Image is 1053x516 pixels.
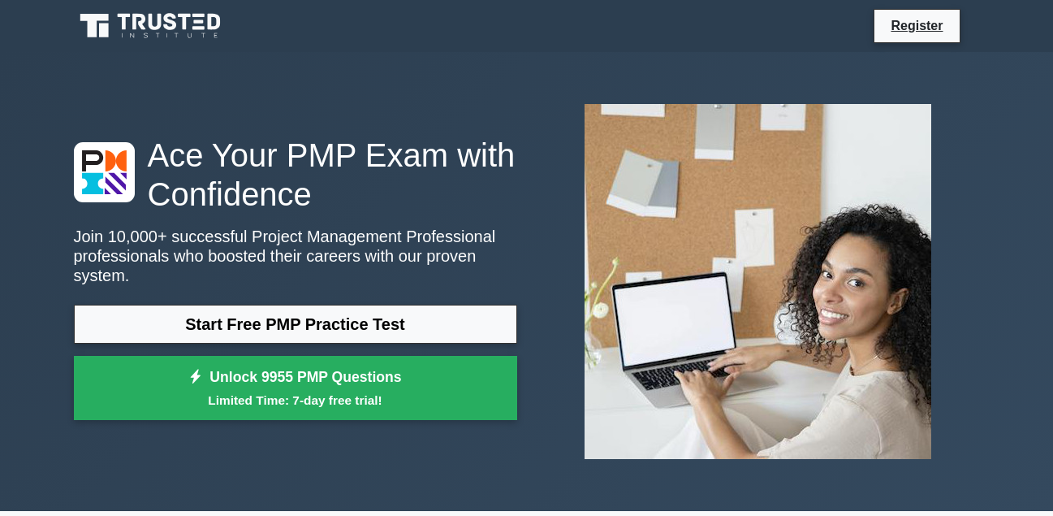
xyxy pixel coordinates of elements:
a: Start Free PMP Practice Test [74,305,517,344]
small: Limited Time: 7-day free trial! [94,391,497,410]
a: Register [881,15,952,36]
p: Join 10,000+ successful Project Management Professional professionals who boosted their careers w... [74,227,517,285]
h1: Ace Your PMP Exam with Confidence [74,136,517,214]
a: Unlock 9955 PMP QuestionsLimited Time: 7-day free trial! [74,356,517,421]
